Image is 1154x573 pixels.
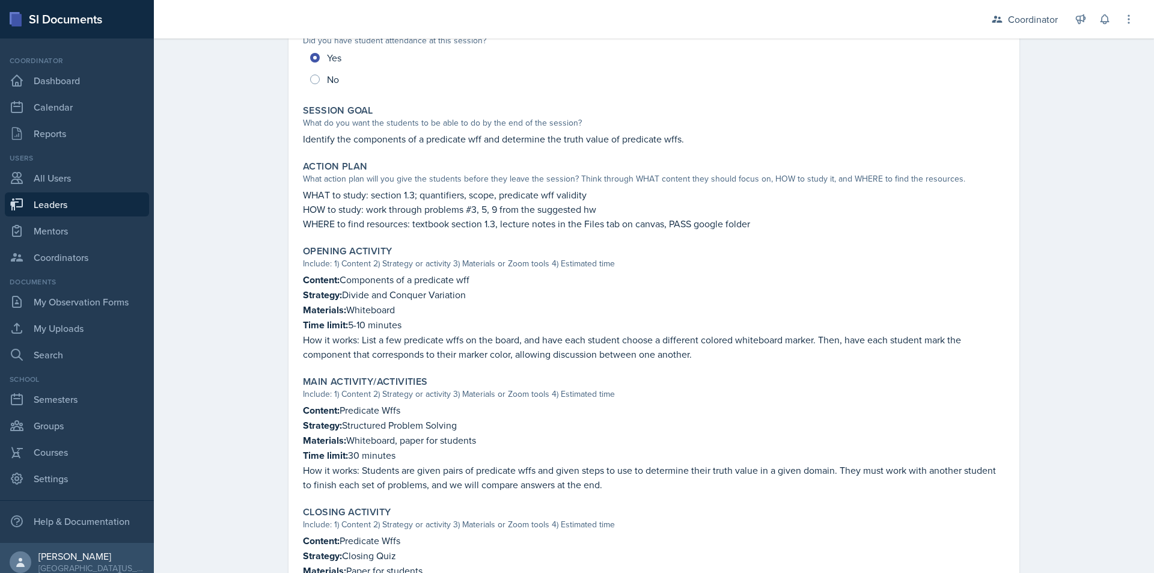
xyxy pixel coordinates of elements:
[303,533,1005,548] p: Predicate Wffs
[303,388,1005,400] div: Include: 1) Content 2) Strategy or activity 3) Materials or Zoom tools 4) Estimated time
[303,202,1005,216] p: HOW to study: work through problems #3, 5, 9 from the suggested hw
[303,549,342,563] strong: Strategy:
[303,318,348,332] strong: Time limit:
[303,434,346,447] strong: Materials:
[5,55,149,66] div: Coordinator
[5,121,149,146] a: Reports
[303,418,342,432] strong: Strategy:
[303,403,340,417] strong: Content:
[5,153,149,164] div: Users
[303,132,1005,146] p: Identify the components of a predicate wff and determine the truth value of predicate wffs.
[5,277,149,287] div: Documents
[303,161,367,173] label: Action Plan
[303,303,346,317] strong: Materials:
[303,34,1005,47] div: Did you have student attendance at this session?
[5,290,149,314] a: My Observation Forms
[303,534,340,548] strong: Content:
[5,69,149,93] a: Dashboard
[5,219,149,243] a: Mentors
[5,467,149,491] a: Settings
[38,550,144,562] div: [PERSON_NAME]
[303,273,340,287] strong: Content:
[303,302,1005,317] p: Whiteboard
[303,448,1005,463] p: 30 minutes
[5,245,149,269] a: Coordinators
[303,216,1005,231] p: WHERE to find resources: textbook section 1.3, lecture notes in the Files tab on canvas, PASS goo...
[5,414,149,438] a: Groups
[303,173,1005,185] div: What action plan will you give the students before they leave the session? Think through WHAT con...
[303,257,1005,270] div: Include: 1) Content 2) Strategy or activity 3) Materials or Zoom tools 4) Estimated time
[303,317,1005,332] p: 5-10 minutes
[303,449,348,462] strong: Time limit:
[303,287,1005,302] p: Divide and Conquer Variation
[5,509,149,533] div: Help & Documentation
[303,245,392,257] label: Opening Activity
[1008,12,1058,26] div: Coordinator
[303,376,428,388] label: Main Activity/Activities
[5,343,149,367] a: Search
[303,506,391,518] label: Closing Activity
[5,192,149,216] a: Leaders
[303,117,1005,129] div: What do you want the students to be able to do by the end of the session?
[5,374,149,385] div: School
[5,316,149,340] a: My Uploads
[303,272,1005,287] p: Components of a predicate wff
[5,440,149,464] a: Courses
[303,288,342,302] strong: Strategy:
[5,387,149,411] a: Semesters
[303,418,1005,433] p: Structured Problem Solving
[303,105,373,117] label: Session Goal
[303,548,1005,563] p: Closing Quiz
[303,188,1005,202] p: WHAT to study: section 1.3; quantifiers, scope, predicate wff validity
[5,166,149,190] a: All Users
[303,332,1005,361] p: How it works: List a few predicate wffs on the board, and have each student choose a different co...
[303,463,1005,492] p: How it works: Students are given pairs of predicate wffs and given steps to use to determine thei...
[303,403,1005,418] p: Predicate Wffs
[5,95,149,119] a: Calendar
[303,518,1005,531] div: Include: 1) Content 2) Strategy or activity 3) Materials or Zoom tools 4) Estimated time
[303,433,1005,448] p: Whiteboard, paper for students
